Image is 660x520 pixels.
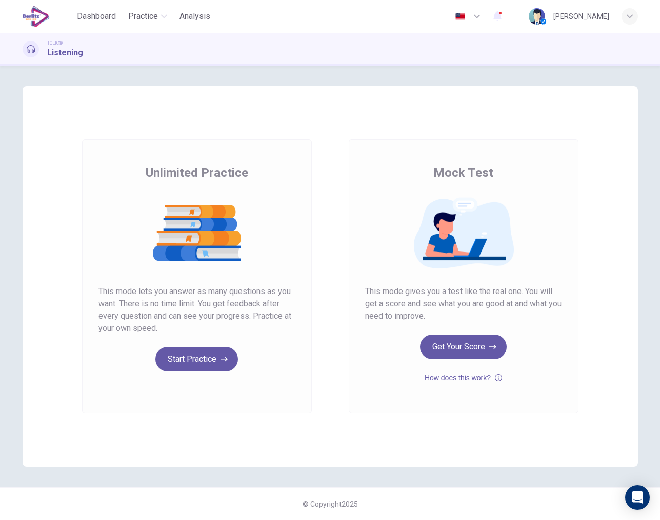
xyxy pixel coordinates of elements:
button: Get Your Score [420,335,507,359]
span: © Copyright 2025 [303,500,358,508]
button: Analysis [175,7,214,26]
span: TOEIC® [47,39,63,47]
div: Open Intercom Messenger [625,485,650,510]
h1: Listening [47,47,83,59]
span: This mode gives you a test like the real one. You will get a score and see what you are good at a... [365,285,562,322]
span: Dashboard [77,10,116,23]
button: How does this work? [425,371,502,384]
span: Practice [128,10,158,23]
button: Start Practice [155,347,238,371]
button: Dashboard [73,7,120,26]
div: [PERSON_NAME] [553,10,609,23]
span: Mock Test [433,164,493,181]
img: EduSynch logo [23,6,50,27]
a: EduSynch logo [23,6,73,27]
span: This mode lets you answer as many questions as you want. There is no time limit. You get feedback... [98,285,295,335]
span: Analysis [179,10,210,23]
button: Practice [124,7,171,26]
img: en [454,13,467,20]
span: Unlimited Practice [146,164,248,181]
img: Profile picture [529,8,545,25]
